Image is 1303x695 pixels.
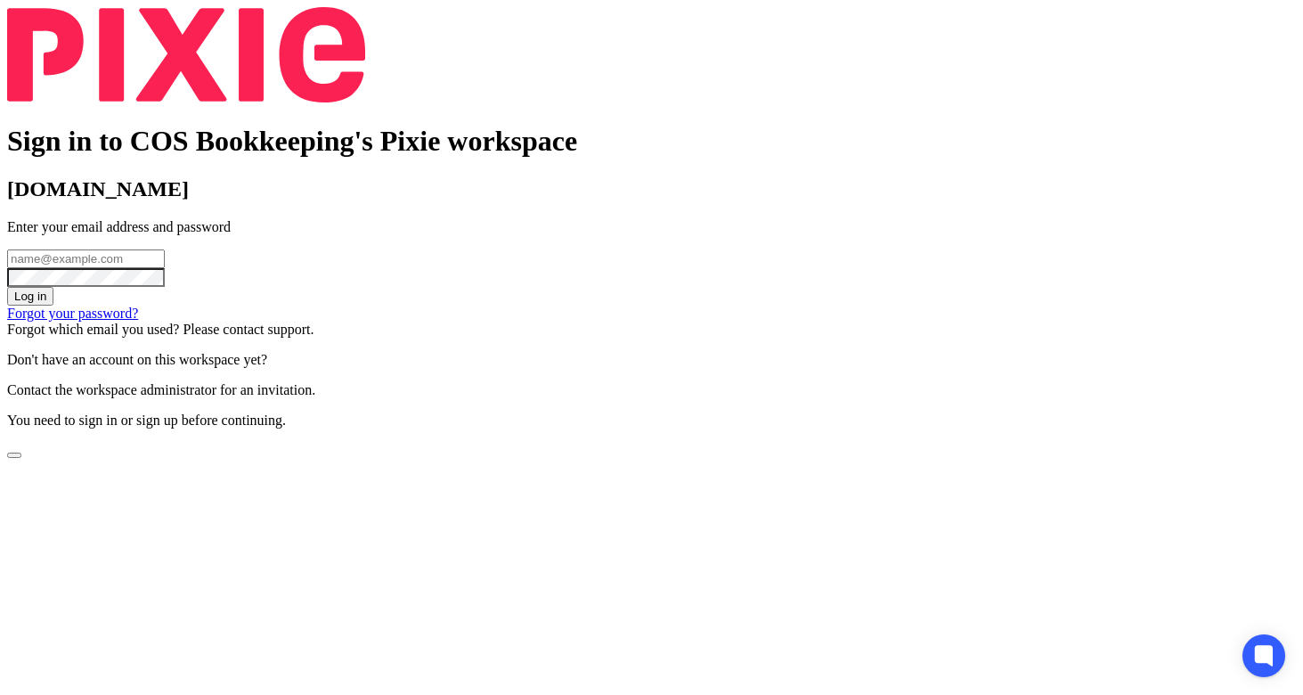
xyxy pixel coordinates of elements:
p: You need to sign in or sign up before continuing. [7,413,1296,429]
a: Forgot your password? [7,306,138,321]
h1: Sign in to COS Bookkeeping's Pixie workspace [7,125,1296,158]
span: contact support [223,322,310,337]
input: Log in [7,287,53,306]
p: Contact the workspace administrator for an invitation. [7,382,1296,398]
span: Forgot which email you used? Please [7,322,219,337]
h2: [DOMAIN_NAME] [7,177,1296,201]
img: Pixie [7,7,365,102]
p: Enter your email address and password [7,219,1296,235]
p: Don't have an account on this workspace yet? [7,352,1296,368]
div: . [7,322,1296,338]
input: name@example.com [7,249,165,268]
